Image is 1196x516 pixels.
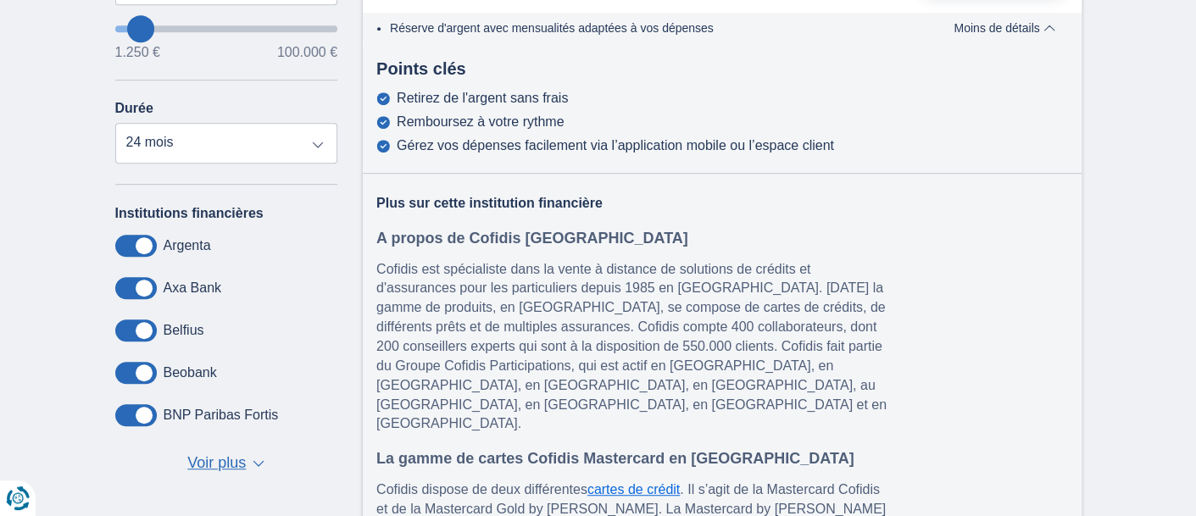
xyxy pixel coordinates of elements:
div: Remboursez à votre rythme [397,114,564,130]
div: Plus sur cette institution financière [376,194,912,214]
label: BNP Paribas Fortis [164,408,279,423]
li: Réserve d'argent avec mensualités adaptées à vos dépenses [390,19,913,36]
div: Retirez de l'argent sans frais [397,91,568,106]
a: cartes de crédit [587,482,680,497]
span: 100.000 € [277,46,337,59]
b: A propos de Cofidis [GEOGRAPHIC_DATA] [376,230,688,247]
span: Voir plus [187,452,246,474]
span: Moins de détails [954,22,1054,34]
label: Beobank [164,365,217,380]
p: Cofidis est spécialiste dans la vente à distance de solutions de crédits et d'assurances pour les... [376,260,892,435]
span: ▼ [253,460,264,467]
div: Points clés [363,57,1082,81]
button: Moins de détails [941,21,1067,35]
label: Argenta [164,238,211,253]
input: wantToBorrow [115,25,338,32]
label: Belfius [164,323,204,338]
b: La gamme de cartes Cofidis Mastercard en [GEOGRAPHIC_DATA] [376,450,854,467]
label: Durée [115,101,153,116]
label: Institutions financières [115,206,264,221]
span: 1.250 € [115,46,160,59]
button: Voir plus ▼ [182,452,270,475]
label: Axa Bank [164,280,221,296]
div: Gérez vos dépenses facilement via l’application mobile ou l’espace client [397,138,834,153]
